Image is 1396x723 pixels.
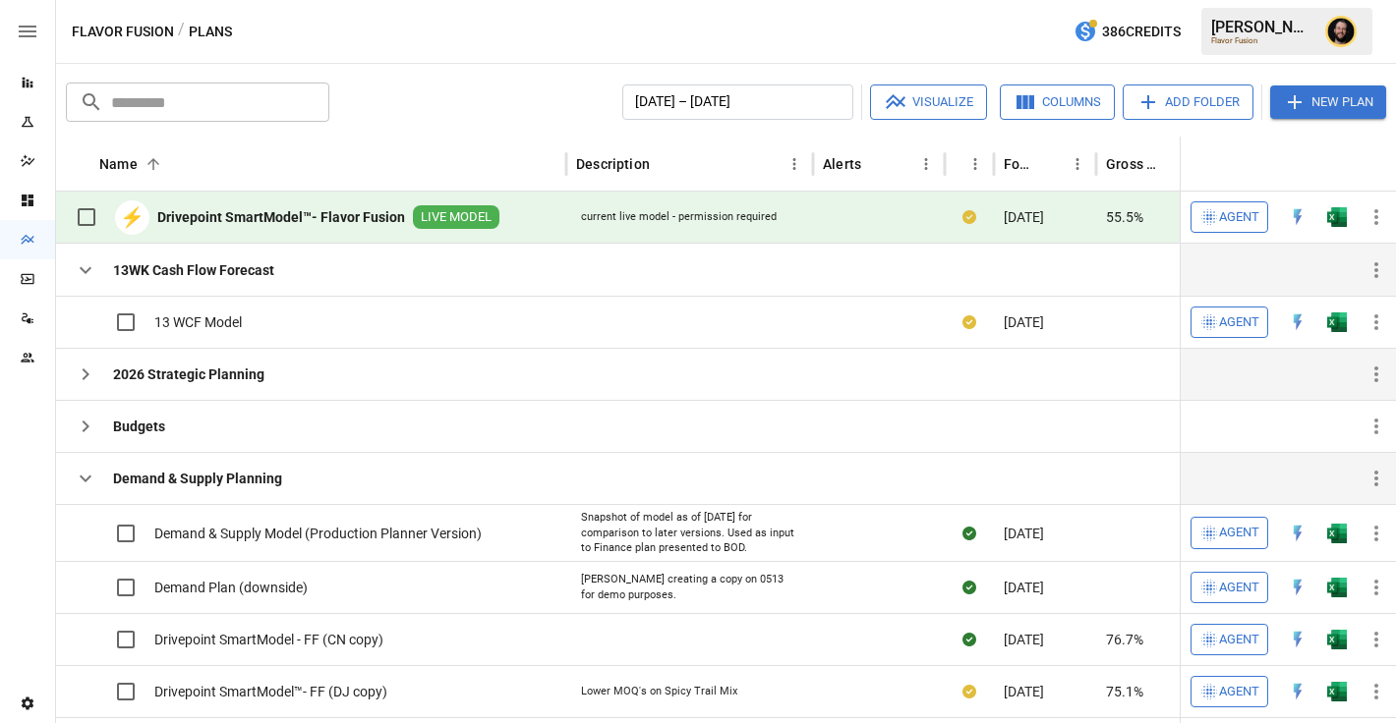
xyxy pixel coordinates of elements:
[1211,36,1313,45] div: Flavor Fusion
[154,524,482,543] span: Demand & Supply Model (Production Planner Version)
[1327,630,1347,649] div: Open in Excel
[1219,522,1259,544] span: Agent
[115,200,149,235] div: ⚡
[946,150,973,178] button: Sort
[1191,624,1268,655] button: Agent
[1288,207,1308,227] div: Open in Quick Edit
[1288,630,1308,649] img: quick-edit-flash.b8aec18c.svg
[1327,682,1347,701] div: Open in Excel
[1327,578,1347,597] img: excel-icon.76473adf.svg
[1219,577,1259,599] span: Agent
[994,296,1096,348] div: [DATE]
[154,578,308,597] span: Demand Plan (downside)
[99,156,138,172] div: Name
[863,150,891,178] button: Sort
[1288,207,1308,227] img: quick-edit-flash.b8aec18c.svg
[994,192,1096,244] div: [DATE]
[581,510,798,556] div: Snapshot of model as of [DATE] for comparison to later versions. Used as input to Finance plan pr...
[1288,524,1308,543] img: quick-edit-flash.b8aec18c.svg
[1327,630,1347,649] img: excel-icon.76473adf.svg
[962,524,976,543] div: Sync complete
[1036,150,1064,178] button: Sort
[823,156,861,172] div: Alerts
[1219,629,1259,651] span: Agent
[1288,312,1308,332] div: Open in Quick Edit
[994,504,1096,561] div: [DATE]
[1368,150,1396,178] button: Sort
[1288,524,1308,543] div: Open in Quick Edit
[652,150,679,178] button: Sort
[1191,676,1268,707] button: Agent
[1106,207,1143,227] span: 55.5%
[781,150,808,178] button: Description column menu
[1191,201,1268,233] button: Agent
[1106,156,1162,172] div: Gross Margin
[962,207,976,227] div: Your plan has changes in Excel that are not reflected in the Drivepoint Data Warehouse, select "S...
[1219,311,1259,334] span: Agent
[1327,207,1347,227] div: Open in Excel
[140,150,167,178] button: Sort
[581,684,737,699] div: Lower MOQ's on Spicy Trail Mix
[1004,156,1034,172] div: Forecast start
[576,156,650,172] div: Description
[113,260,274,280] b: 13WK Cash Flow Forecast
[1288,578,1308,597] img: quick-edit-flash.b8aec18c.svg
[72,20,174,44] button: Flavor Fusion
[113,469,282,488] b: Demand & Supply Planning
[1327,207,1347,227] img: excel-icon.76473adf.svg
[581,209,777,225] div: current live model - permission required
[113,417,165,436] b: Budgets
[157,207,405,227] b: Drivepoint SmartModel™- Flavor Fusion
[154,682,387,701] span: Drivepoint SmartModel™- FF (DJ copy)
[1219,206,1259,229] span: Agent
[1313,4,1368,59] button: Ciaran Nugent
[1211,18,1313,36] div: [PERSON_NAME]
[178,20,185,44] div: /
[1191,517,1268,548] button: Agent
[154,312,242,332] span: 13 WCF Model
[1288,578,1308,597] div: Open in Quick Edit
[1327,312,1347,332] img: excel-icon.76473adf.svg
[912,150,940,178] button: Alerts column menu
[1327,312,1347,332] div: Open in Excel
[961,150,989,178] button: Status column menu
[1288,630,1308,649] div: Open in Quick Edit
[1325,16,1357,47] img: Ciaran Nugent
[994,561,1096,613] div: [DATE]
[1327,682,1347,701] img: excel-icon.76473adf.svg
[1327,524,1347,543] img: excel-icon.76473adf.svg
[1106,682,1143,701] span: 75.1%
[1191,572,1268,603] button: Agent
[1327,524,1347,543] div: Open in Excel
[1123,84,1253,120] button: Add Folder
[622,84,853,120] button: [DATE] – [DATE]
[1327,578,1347,597] div: Open in Excel
[1064,150,1091,178] button: Forecast start column menu
[413,208,499,227] span: LIVE MODEL
[1066,14,1189,50] button: 386Credits
[870,84,987,120] button: Visualize
[154,630,383,649] span: Drivepoint SmartModel - FF (CN copy)
[994,665,1096,717] div: [DATE]
[1219,681,1259,703] span: Agent
[962,630,976,649] div: Sync complete
[1288,682,1308,701] img: quick-edit-flash.b8aec18c.svg
[1102,20,1181,44] span: 386 Credits
[1106,630,1143,649] span: 76.7%
[962,578,976,597] div: Sync complete
[1191,306,1268,338] button: Agent
[994,613,1096,665] div: [DATE]
[1288,682,1308,701] div: Open in Quick Edit
[113,364,264,384] b: 2026 Strategic Planning
[581,572,798,602] div: [PERSON_NAME] creating a copy on 0513 for demo purposes.
[962,682,976,701] div: Your plan has changes in Excel that are not reflected in the Drivepoint Data Warehouse, select "S...
[1000,84,1115,120] button: Columns
[1270,85,1386,119] button: New Plan
[1288,312,1308,332] img: quick-edit-flash.b8aec18c.svg
[1164,150,1192,178] button: Sort
[962,312,976,332] div: Your plan has changes in Excel that are not reflected in the Drivepoint Data Warehouse, select "S...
